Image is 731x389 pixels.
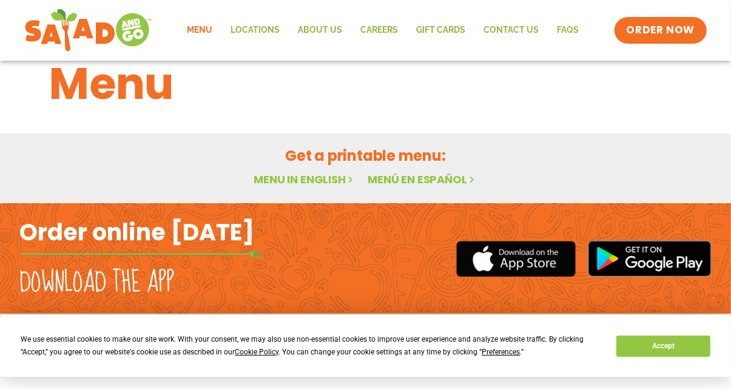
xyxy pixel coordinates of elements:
span: Cookie Policy [235,348,278,356]
a: Menu in English [254,172,355,187]
span: Preferences [482,348,520,356]
img: fork [20,251,263,257]
h2: Order online [DATE] [20,217,255,247]
h2: Get a printable menu: [50,145,682,166]
a: Menu [178,16,222,44]
a: ORDER NOW [615,17,707,44]
span: ORDER NOW [627,23,695,38]
a: Careers [352,16,408,44]
nav: Menu [178,16,588,44]
button: Accept [616,336,710,357]
h1: Menu [50,51,682,117]
img: appstore [456,239,576,279]
a: FAQs [548,16,588,44]
a: Contact Us [475,16,548,44]
a: Menú en español [368,172,477,187]
h2: Download the app [20,266,175,300]
a: Locations [222,16,289,44]
a: About Us [289,16,352,44]
a: GIFT CARDS [408,16,475,44]
img: google_play [588,240,712,277]
img: new-SAG-logo-768×292 [24,6,152,55]
div: We use essential cookies to make our site work. With your consent, we may also use non-essential ... [21,333,602,359]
